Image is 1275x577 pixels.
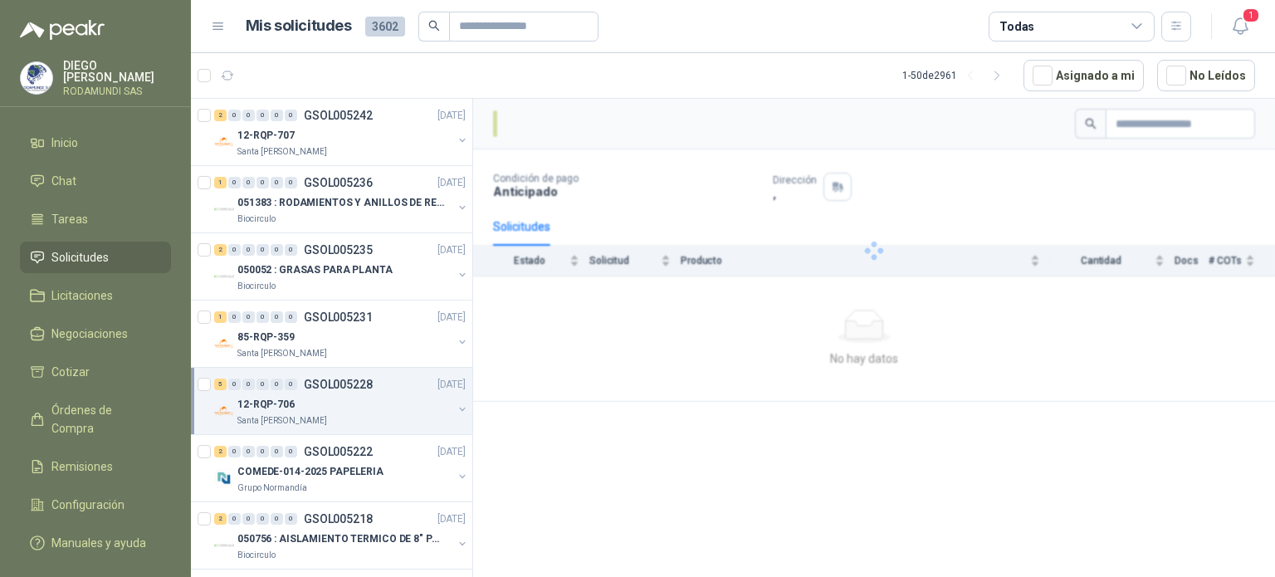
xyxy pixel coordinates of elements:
div: 0 [228,244,241,256]
p: 050756 : AISLAMIENTO TERMICO DE 8" PARA TUBERIA [237,531,444,547]
p: DIEGO [PERSON_NAME] [63,60,171,83]
button: No Leídos [1157,60,1255,91]
p: 12-RQP-707 [237,128,295,144]
a: Negociaciones [20,318,171,350]
img: Logo peakr [20,20,105,40]
p: Santa [PERSON_NAME] [237,347,327,360]
img: Company Logo [214,334,234,354]
span: Chat [51,172,76,190]
p: [DATE] [437,310,466,325]
span: Configuración [51,496,125,514]
img: Company Logo [214,132,234,152]
img: Company Logo [214,468,234,488]
div: 0 [271,446,283,457]
h1: Mis solicitudes [246,14,352,38]
p: RODAMUNDI SAS [63,86,171,96]
button: Asignado a mi [1023,60,1144,91]
p: 12-RQP-706 [237,397,295,413]
p: Biocirculo [237,549,276,562]
a: 1 0 0 0 0 0 GSOL005231[DATE] Company Logo85-RQP-359Santa [PERSON_NAME] [214,307,469,360]
div: 0 [242,446,255,457]
p: Grupo Normandía [237,482,307,495]
p: GSOL005222 [304,446,373,457]
div: 0 [242,177,255,188]
span: Licitaciones [51,286,113,305]
p: GSOL005236 [304,177,373,188]
img: Company Logo [214,266,234,286]
img: Company Logo [214,535,234,555]
p: [DATE] [437,242,466,258]
a: 2 0 0 0 0 0 GSOL005242[DATE] Company Logo12-RQP-707Santa [PERSON_NAME] [214,105,469,159]
div: 0 [228,513,241,525]
p: [DATE] [437,444,466,460]
span: Remisiones [51,457,113,476]
div: 0 [242,311,255,323]
div: 0 [285,446,297,457]
p: [DATE] [437,108,466,124]
span: 3602 [365,17,405,37]
a: 2 0 0 0 0 0 GSOL005218[DATE] Company Logo050756 : AISLAMIENTO TERMICO DE 8" PARA TUBERIABiocirculo [214,509,469,562]
div: 0 [271,244,283,256]
div: 0 [242,110,255,121]
a: 2 0 0 0 0 0 GSOL005235[DATE] Company Logo050052 : GRASAS PARA PLANTABiocirculo [214,240,469,293]
p: GSOL005235 [304,244,373,256]
p: [DATE] [437,511,466,527]
div: 5 [214,379,227,390]
p: Biocirculo [237,213,276,226]
div: 0 [285,177,297,188]
p: Santa [PERSON_NAME] [237,414,327,428]
div: 2 [214,244,227,256]
div: 1 [214,311,227,323]
span: Tareas [51,210,88,228]
a: Cotizar [20,356,171,388]
div: 0 [242,244,255,256]
div: 0 [285,379,297,390]
a: Solicitudes [20,242,171,273]
div: 0 [285,513,297,525]
div: 0 [228,311,241,323]
img: Company Logo [21,62,52,94]
div: 0 [242,379,255,390]
div: 0 [242,513,255,525]
img: Company Logo [214,199,234,219]
a: Inicio [20,127,171,159]
span: 1 [1242,7,1260,23]
span: Solicitudes [51,248,109,266]
div: 0 [228,446,241,457]
div: 0 [228,110,241,121]
button: 1 [1225,12,1255,42]
span: search [428,20,440,32]
p: Santa [PERSON_NAME] [237,145,327,159]
div: 0 [271,177,283,188]
div: 0 [256,311,269,323]
span: Manuales y ayuda [51,534,146,552]
p: [DATE] [437,175,466,191]
div: 0 [271,311,283,323]
a: 1 0 0 0 0 0 GSOL005236[DATE] Company Logo051383 : RODAMIENTOS Y ANILLOS DE RETENCION RUEDASBiocir... [214,173,469,226]
div: 0 [256,513,269,525]
div: 0 [271,513,283,525]
div: 0 [271,379,283,390]
a: Tareas [20,203,171,235]
a: Manuales y ayuda [20,527,171,559]
p: 050052 : GRASAS PARA PLANTA [237,262,393,278]
p: GSOL005218 [304,513,373,525]
div: 2 [214,513,227,525]
div: 0 [285,311,297,323]
a: Chat [20,165,171,197]
p: GSOL005228 [304,379,373,390]
a: 5 0 0 0 0 0 GSOL005228[DATE] Company Logo12-RQP-706Santa [PERSON_NAME] [214,374,469,428]
a: Remisiones [20,451,171,482]
div: 1 - 50 de 2961 [902,62,1010,89]
p: 051383 : RODAMIENTOS Y ANILLOS DE RETENCION RUEDAS [237,195,444,211]
div: 0 [256,177,269,188]
span: Inicio [51,134,78,152]
span: Órdenes de Compra [51,401,155,438]
div: 0 [256,446,269,457]
div: 0 [271,110,283,121]
p: GSOL005231 [304,311,373,323]
p: GSOL005242 [304,110,373,121]
div: 0 [285,110,297,121]
div: 0 [256,379,269,390]
div: 1 [214,177,227,188]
